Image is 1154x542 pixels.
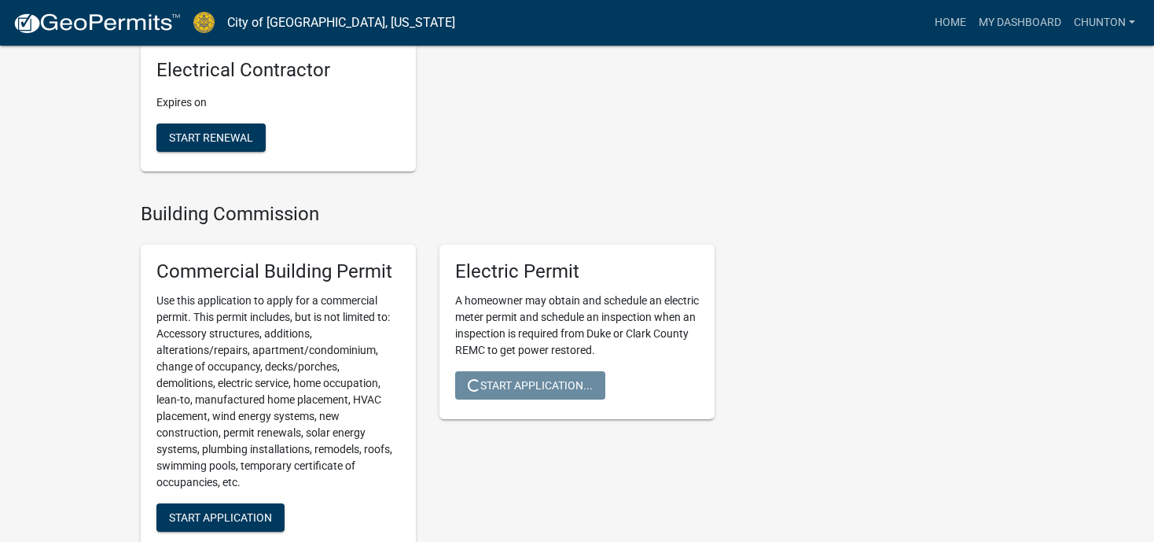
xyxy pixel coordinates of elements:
[455,371,605,400] button: Start Application...
[156,124,266,152] button: Start Renewal
[455,260,699,283] h5: Electric Permit
[193,12,215,33] img: City of Jeffersonville, Indiana
[468,378,593,391] span: Start Application...
[455,293,699,359] p: A homeowner may obtain and schedule an electric meter permit and schedule an inspection when an i...
[169,131,253,144] span: Start Renewal
[227,9,455,36] a: City of [GEOGRAPHIC_DATA], [US_STATE]
[156,260,400,283] h5: Commercial Building Permit
[156,293,400,491] p: Use this application to apply for a commercial permit. This permit includes, but is not limited t...
[156,59,400,82] h5: Electrical Contractor
[1068,8,1141,38] a: chunton
[928,8,972,38] a: Home
[141,2,715,184] wm-registration-list-section: My Contractor Registration Renewals
[156,503,285,532] button: Start Application
[972,8,1068,38] a: My Dashboard
[156,94,400,111] p: Expires on
[169,511,272,523] span: Start Application
[141,203,715,226] h4: Building Commission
